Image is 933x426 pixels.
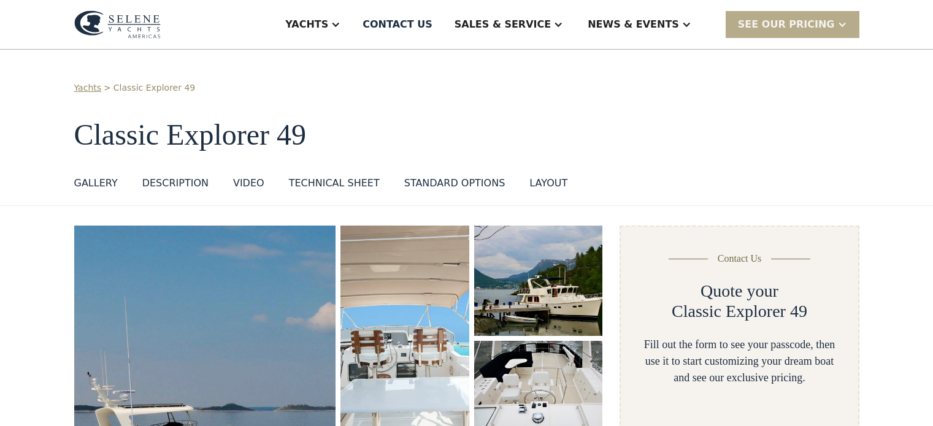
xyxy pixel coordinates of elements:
[289,176,380,191] div: Technical sheet
[104,82,111,94] div: >
[529,176,567,196] a: layout
[404,176,505,191] div: standard options
[113,82,195,94] a: Classic Explorer 49
[701,281,778,302] h2: Quote your
[233,176,264,196] a: VIDEO
[672,301,807,322] h2: Classic Explorer 49
[74,82,102,94] a: Yachts
[142,176,209,191] div: DESCRIPTION
[404,176,505,196] a: standard options
[726,11,859,37] div: SEE Our Pricing
[738,17,835,32] div: SEE Our Pricing
[142,176,209,196] a: DESCRIPTION
[474,226,603,336] a: open lightbox
[74,176,118,196] a: GALLERY
[285,17,328,32] div: Yachts
[529,176,567,191] div: layout
[74,119,859,151] h1: Classic Explorer 49
[74,176,118,191] div: GALLERY
[289,176,380,196] a: Technical sheet
[474,226,603,336] img: 50 foot motor yacht
[74,10,161,39] img: logo
[363,17,432,32] div: Contact US
[455,17,551,32] div: Sales & Service
[233,176,264,191] div: VIDEO
[588,17,679,32] div: News & EVENTS
[640,337,838,386] div: Fill out the form to see your passcode, then use it to start customizing your dream boat and see ...
[718,251,762,266] div: Contact Us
